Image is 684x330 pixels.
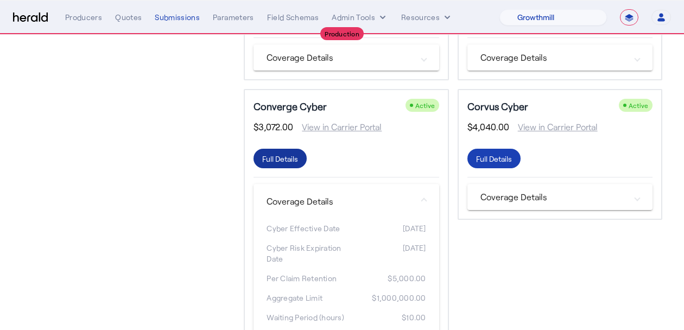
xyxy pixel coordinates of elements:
[415,101,435,109] span: Active
[115,12,142,23] div: Quotes
[267,12,319,23] div: Field Schemas
[254,149,307,168] button: Full Details
[467,120,509,134] span: $4,040.00
[267,273,346,284] div: Per Claim Retention
[254,45,439,71] mat-expansion-panel-header: Coverage Details
[155,12,200,23] div: Submissions
[254,120,293,134] span: $3,072.00
[254,99,327,114] h5: Converge Cyber
[346,223,426,234] div: [DATE]
[346,273,426,284] div: $5,000.00
[262,153,298,164] div: Full Details
[65,12,102,23] div: Producers
[476,153,512,164] div: Full Details
[629,101,648,109] span: Active
[467,184,653,210] mat-expansion-panel-header: Coverage Details
[267,312,346,323] div: Waiting Period (hours)
[467,149,521,168] button: Full Details
[267,293,346,303] div: Aggregate Limit
[267,51,413,64] mat-panel-title: Coverage Details
[467,45,653,71] mat-expansion-panel-header: Coverage Details
[213,12,254,23] div: Parameters
[346,293,426,303] div: $1,000,000.00
[267,243,346,264] div: Cyber Risk Expiration Date
[467,99,528,114] h5: Corvus Cyber
[267,223,346,234] div: Cyber Effective Date
[332,12,388,23] button: internal dropdown menu
[254,184,439,219] mat-expansion-panel-header: Coverage Details
[320,27,364,40] div: Production
[401,12,453,23] button: Resources dropdown menu
[346,243,426,264] div: [DATE]
[480,51,626,64] mat-panel-title: Coverage Details
[346,312,426,323] div: $10.00
[267,195,413,208] mat-panel-title: Coverage Details
[480,191,626,204] mat-panel-title: Coverage Details
[13,12,48,23] img: Herald Logo
[509,120,598,134] span: View in Carrier Portal
[293,120,382,134] span: View in Carrier Portal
